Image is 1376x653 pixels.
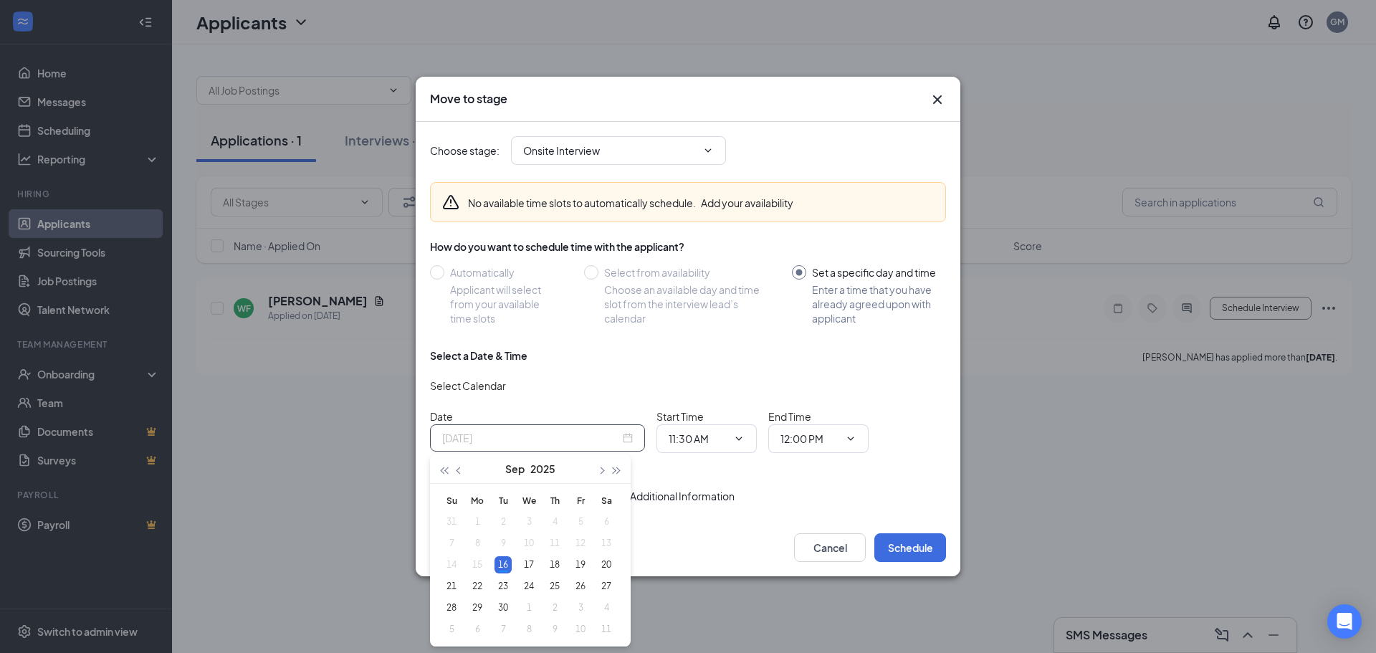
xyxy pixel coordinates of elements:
td: 2025-09-27 [593,576,619,597]
div: 18 [546,556,563,573]
th: We [516,490,542,511]
h3: Move to stage [430,91,507,107]
div: 4 [598,599,615,616]
div: 19 [572,556,589,573]
td: 2025-10-01 [516,597,542,619]
span: Start Time [656,410,704,423]
svg: ChevronDown [702,145,714,156]
th: Fr [568,490,593,511]
input: Start time [669,431,727,447]
div: 26 [572,578,589,595]
td: 2025-10-07 [490,619,516,640]
span: Date [430,410,453,423]
div: Select a Date & Time [430,348,527,363]
td: 2025-09-29 [464,597,490,619]
td: 2025-09-25 [542,576,568,597]
div: 11 [598,621,615,638]
div: 5 [443,621,460,638]
div: 6 [469,621,486,638]
td: 2025-10-08 [516,619,542,640]
input: End time [780,431,839,447]
svg: ChevronDown [845,433,856,444]
span: Choose stage : [430,143,500,158]
td: 2025-09-23 [490,576,516,597]
td: 2025-10-06 [464,619,490,640]
td: 2025-09-22 [464,576,490,597]
td: 2025-09-17 [516,554,542,576]
button: Cancel [794,533,866,562]
td: 2025-09-18 [542,554,568,576]
span: Select Calendar [430,379,506,392]
th: Su [439,490,464,511]
td: 2025-10-03 [568,597,593,619]
div: 7 [494,621,512,638]
div: How do you want to schedule time with the applicant? [430,239,946,254]
div: 10 [572,621,589,638]
div: 16 [494,556,512,573]
td: 2025-10-05 [439,619,464,640]
div: 29 [469,599,486,616]
td: 2025-10-04 [593,597,619,619]
td: 2025-09-28 [439,597,464,619]
span: End Time [768,410,811,423]
svg: Warning [442,194,459,211]
div: No available time slots to automatically schedule. [468,196,793,210]
button: Close [929,91,946,108]
div: 25 [546,578,563,595]
td: 2025-09-30 [490,597,516,619]
td: 2025-09-24 [516,576,542,597]
div: 2 [546,599,563,616]
div: Open Intercom Messenger [1327,604,1362,639]
th: Tu [490,490,516,511]
div: 27 [598,578,615,595]
div: 8 [520,621,537,638]
div: 23 [494,578,512,595]
div: 22 [469,578,486,595]
td: 2025-10-02 [542,597,568,619]
td: 2025-09-19 [568,554,593,576]
td: 2025-10-09 [542,619,568,640]
div: 1 [520,599,537,616]
div: 3 [572,599,589,616]
svg: Cross [929,91,946,108]
th: Th [542,490,568,511]
div: 20 [598,556,615,573]
div: 28 [443,599,460,616]
div: 9 [546,621,563,638]
svg: ChevronDown [733,433,745,444]
td: 2025-09-20 [593,554,619,576]
input: Sep 16, 2025 [442,430,620,446]
td: 2025-09-16 [490,554,516,576]
div: 21 [443,578,460,595]
td: 2025-10-10 [568,619,593,640]
td: 2025-09-21 [439,576,464,597]
button: 2025 [530,454,555,483]
div: 30 [494,599,512,616]
th: Mo [464,490,490,511]
div: 24 [520,578,537,595]
th: Sa [593,490,619,511]
td: 2025-09-26 [568,576,593,597]
div: 17 [520,556,537,573]
button: Sep [505,454,525,483]
button: Schedule [874,533,946,562]
button: Add your availability [701,196,793,210]
td: 2025-10-11 [593,619,619,640]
